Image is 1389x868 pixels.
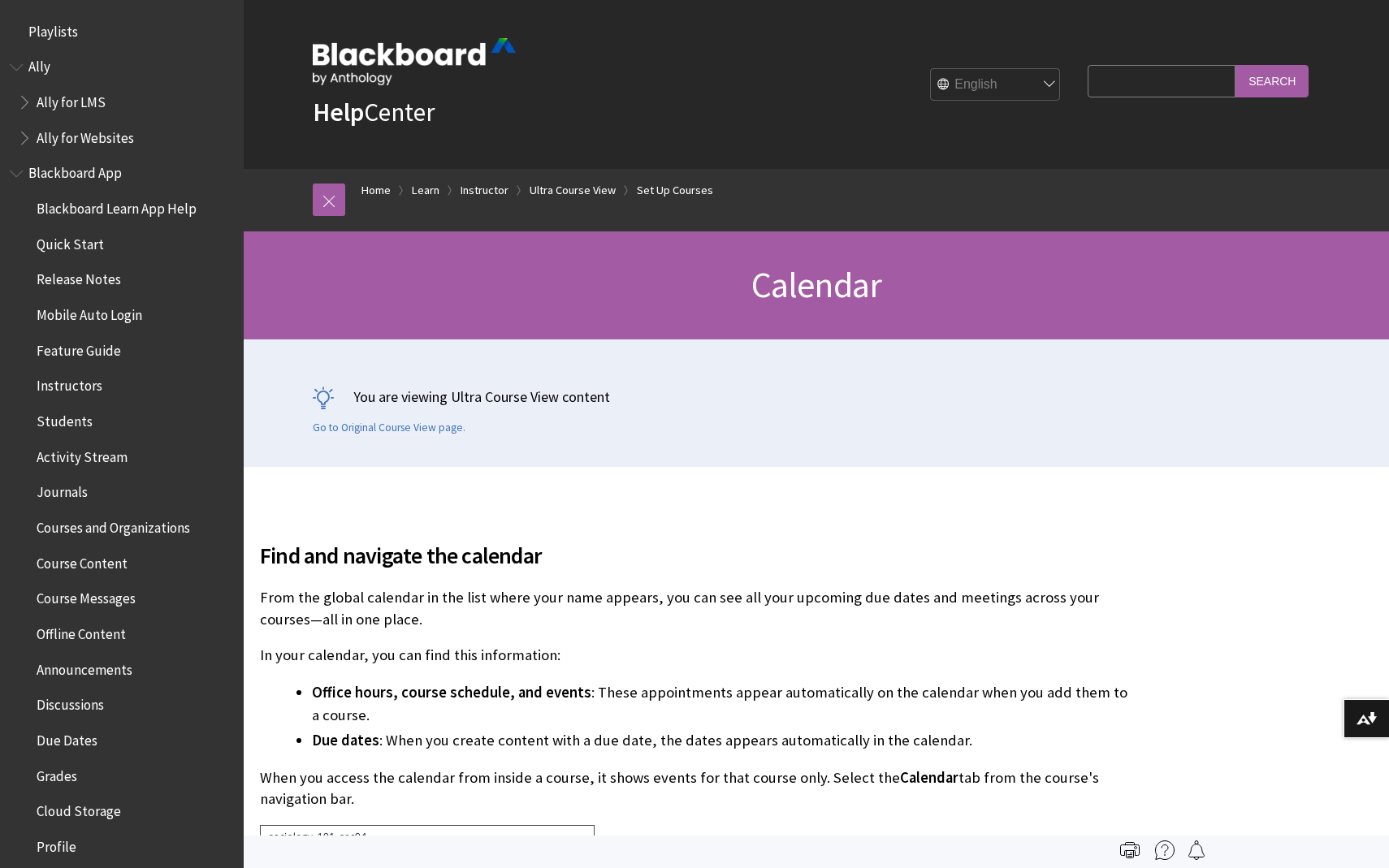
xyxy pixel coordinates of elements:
span: Instructors [37,373,102,395]
img: Print [1120,840,1140,860]
span: Journals [37,479,88,501]
span: Find and navigate the calendar [260,538,1132,572]
span: Due Dates [37,727,97,749]
img: More help [1155,840,1175,860]
p: You are viewing Ultra Course View content [313,386,1320,407]
a: Learn [412,180,439,201]
span: Blackboard App [28,160,122,182]
img: Follow this page [1187,840,1206,860]
span: Blackboard Learn App Help [37,195,197,217]
span: Grades [37,762,77,784]
span: Course Content [37,550,128,572]
a: HelpCenter [313,96,435,128]
span: Office hours, course schedule, and events [312,683,591,702]
p: From the global calendar in the list where your name appears, you can see all your upcoming due d... [260,587,1132,629]
li: : When you create content with a due date, the dates appears automatically in the calendar. [312,729,1132,752]
span: Feature Guide [37,337,121,359]
a: Go to Original Course View page. [313,421,465,435]
input: Search [1235,65,1309,97]
span: Announcements [37,656,132,678]
p: When you access the calendar from inside a course, it shows events for that course only. Select t... [260,767,1132,810]
nav: Book outline for Playlists [10,18,234,45]
select: Site Language Selector [931,69,1061,101]
span: Cloud Storage [37,797,121,819]
span: Ally for Websites [37,124,134,146]
span: Playlists [28,18,78,40]
span: Offline Content [37,620,126,642]
strong: Help [313,96,364,128]
span: Quick Start [37,231,104,253]
span: Students [37,408,93,430]
span: Activity Stream [37,443,128,465]
li: : These appointments appear automatically on the calendar when you add them to a course. [312,681,1132,727]
span: Course Messages [37,585,136,607]
span: Calendar [751,262,882,307]
p: In your calendar, you can find this information: [260,645,1132,666]
span: Mobile Auto Login [37,301,142,323]
span: Release Notes [37,266,121,288]
span: Ally [28,54,50,76]
span: Calendar [900,768,958,787]
a: Instructor [461,180,508,201]
img: Blackboard by Anthology [313,38,516,85]
a: Home [361,180,391,201]
span: Discussions [37,691,104,713]
span: Ally for LMS [37,89,106,110]
a: Set Up Courses [637,180,713,201]
a: Ultra Course View [530,180,616,201]
nav: Book outline for Anthology Ally Help [10,54,234,152]
span: Profile [37,833,76,855]
span: Courses and Organizations [37,514,190,536]
span: Due dates [312,731,379,749]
